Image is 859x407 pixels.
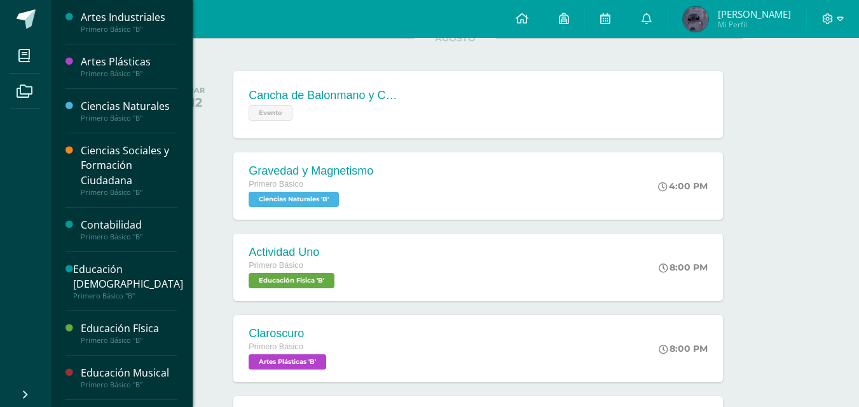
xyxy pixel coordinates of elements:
[81,143,177,196] a: Ciencias Sociales y Formación CiudadanaPrimero Básico "B"
[249,327,329,340] div: Claroscuro
[249,164,373,178] div: Gravedad y Magnetismo
[73,262,183,291] div: Educación [DEMOGRAPHIC_DATA]
[718,19,791,30] span: Mi Perfil
[683,6,708,32] img: 6f88353a8e780ce22f5c1f8e1b1d8c7d.png
[659,343,708,354] div: 8:00 PM
[187,95,205,110] div: 12
[81,69,177,78] div: Primero Básico "B"
[81,218,177,241] a: ContabilidadPrimero Básico "B"
[187,86,205,95] div: MAR
[81,55,177,78] a: Artes PlásticasPrimero Básico "B"
[249,180,303,189] span: Primero Básico
[249,354,326,370] span: Artes Plásticas 'B'
[81,188,177,197] div: Primero Básico "B"
[81,143,177,187] div: Ciencias Sociales y Formación Ciudadana
[81,10,177,34] a: Artes IndustrialesPrimero Básico "B"
[73,291,183,300] div: Primero Básico "B"
[81,336,177,345] div: Primero Básico "B"
[81,10,177,25] div: Artes Industriales
[81,232,177,241] div: Primero Básico "B"
[249,192,339,207] span: Ciencias Naturales 'B'
[73,262,183,300] a: Educación [DEMOGRAPHIC_DATA]Primero Básico "B"
[81,99,177,114] div: Ciencias Naturales
[81,380,177,389] div: Primero Básico "B"
[249,105,292,121] span: Evento
[659,262,708,273] div: 8:00 PM
[718,8,791,20] span: [PERSON_NAME]
[81,114,177,123] div: Primero Básico "B"
[81,218,177,232] div: Contabilidad
[249,246,338,259] div: Actividad Uno
[81,99,177,123] a: Ciencias NaturalesPrimero Básico "B"
[81,55,177,69] div: Artes Plásticas
[658,180,708,192] div: 4:00 PM
[415,32,496,44] span: AGOSTO
[81,321,177,345] a: Educación FísicaPrimero Básico "B"
[81,366,177,389] a: Educación MusicalPrimero Básico "B"
[81,321,177,336] div: Educación Física
[249,89,401,102] div: Cancha de Balonmano y Contenido
[81,366,177,380] div: Educación Musical
[249,273,334,288] span: Educación Física 'B'
[249,342,303,351] span: Primero Básico
[81,25,177,34] div: Primero Básico "B"
[249,261,303,270] span: Primero Básico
